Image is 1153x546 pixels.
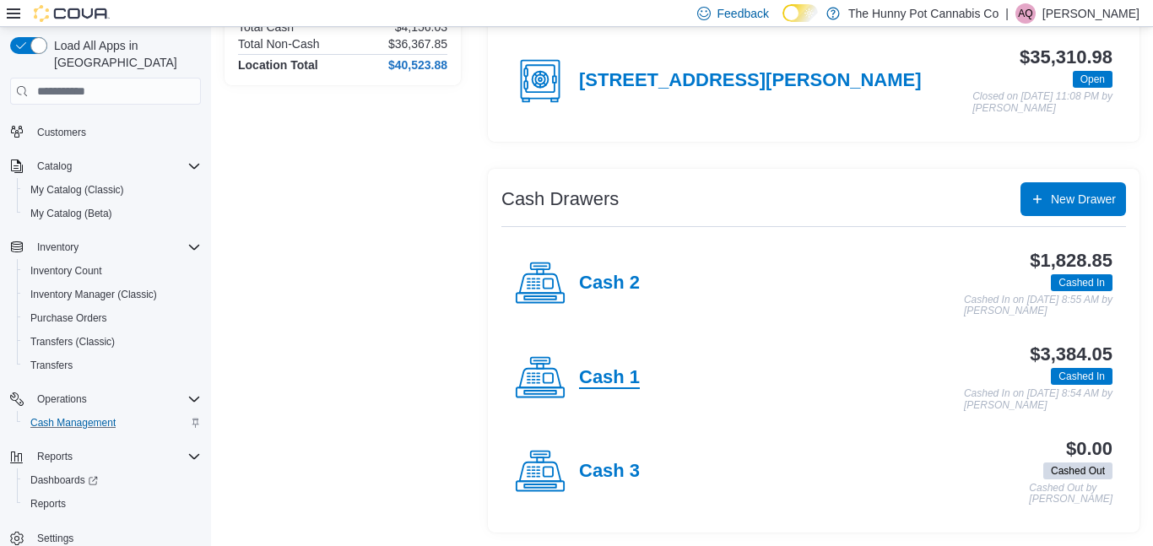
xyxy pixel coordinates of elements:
[3,120,208,144] button: Customers
[1042,3,1139,24] p: [PERSON_NAME]
[1020,182,1126,216] button: New Drawer
[24,284,201,305] span: Inventory Manager (Classic)
[1051,191,1116,208] span: New Drawer
[37,241,78,254] span: Inventory
[24,180,131,200] a: My Catalog (Classic)
[30,359,73,372] span: Transfers
[388,58,447,72] h4: $40,523.88
[1051,463,1105,478] span: Cashed Out
[24,355,79,376] a: Transfers
[17,259,208,283] button: Inventory Count
[30,389,94,409] button: Operations
[17,178,208,202] button: My Catalog (Classic)
[37,392,87,406] span: Operations
[3,235,208,259] button: Inventory
[24,180,201,200] span: My Catalog (Classic)
[1051,274,1112,291] span: Cashed In
[1029,483,1112,505] p: Cashed Out by [PERSON_NAME]
[1020,47,1112,68] h3: $35,310.98
[238,37,320,51] h6: Total Non-Cash
[34,5,110,22] img: Cova
[37,450,73,463] span: Reports
[964,388,1112,411] p: Cashed In on [DATE] 8:54 AM by [PERSON_NAME]
[24,308,114,328] a: Purchase Orders
[24,332,122,352] a: Transfers (Classic)
[717,5,769,22] span: Feedback
[388,37,447,51] p: $36,367.85
[24,284,164,305] a: Inventory Manager (Classic)
[30,311,107,325] span: Purchase Orders
[24,332,201,352] span: Transfers (Classic)
[30,446,201,467] span: Reports
[24,470,105,490] a: Dashboards
[30,156,201,176] span: Catalog
[3,387,208,411] button: Operations
[17,492,208,516] button: Reports
[24,494,201,514] span: Reports
[579,273,640,295] h4: Cash 2
[17,283,208,306] button: Inventory Manager (Classic)
[1030,251,1112,271] h3: $1,828.85
[782,4,818,22] input: Dark Mode
[30,446,79,467] button: Reports
[24,470,201,490] span: Dashboards
[1058,275,1105,290] span: Cashed In
[30,473,98,487] span: Dashboards
[30,207,112,220] span: My Catalog (Beta)
[1066,439,1112,459] h3: $0.00
[1051,368,1112,385] span: Cashed In
[24,261,201,281] span: Inventory Count
[579,70,922,92] h4: [STREET_ADDRESS][PERSON_NAME]
[238,58,318,72] h4: Location Total
[30,237,201,257] span: Inventory
[1018,3,1032,24] span: AQ
[579,461,640,483] h4: Cash 3
[17,468,208,492] a: Dashboards
[1043,462,1112,479] span: Cashed Out
[3,445,208,468] button: Reports
[24,413,122,433] a: Cash Management
[17,202,208,225] button: My Catalog (Beta)
[17,354,208,377] button: Transfers
[30,389,201,409] span: Operations
[30,497,66,511] span: Reports
[30,122,93,143] a: Customers
[24,261,109,281] a: Inventory Count
[24,308,201,328] span: Purchase Orders
[24,413,201,433] span: Cash Management
[17,411,208,435] button: Cash Management
[1015,3,1036,24] div: Aleha Qureshi
[30,288,157,301] span: Inventory Manager (Classic)
[1080,72,1105,87] span: Open
[848,3,999,24] p: The Hunny Pot Cannabis Co
[1058,369,1105,384] span: Cashed In
[24,203,201,224] span: My Catalog (Beta)
[30,122,201,143] span: Customers
[30,264,102,278] span: Inventory Count
[37,532,73,545] span: Settings
[964,295,1112,317] p: Cashed In on [DATE] 8:55 AM by [PERSON_NAME]
[24,494,73,514] a: Reports
[972,91,1112,114] p: Closed on [DATE] 11:08 PM by [PERSON_NAME]
[1030,344,1112,365] h3: $3,384.05
[30,183,124,197] span: My Catalog (Classic)
[17,306,208,330] button: Purchase Orders
[30,335,115,349] span: Transfers (Classic)
[30,237,85,257] button: Inventory
[24,203,119,224] a: My Catalog (Beta)
[501,189,619,209] h3: Cash Drawers
[37,126,86,139] span: Customers
[1005,3,1009,24] p: |
[37,159,72,173] span: Catalog
[30,416,116,430] span: Cash Management
[47,37,201,71] span: Load All Apps in [GEOGRAPHIC_DATA]
[30,156,78,176] button: Catalog
[3,154,208,178] button: Catalog
[395,20,447,34] p: $4,156.03
[238,20,294,34] h6: Total Cash
[579,367,640,389] h4: Cash 1
[17,330,208,354] button: Transfers (Classic)
[24,355,201,376] span: Transfers
[1073,71,1112,88] span: Open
